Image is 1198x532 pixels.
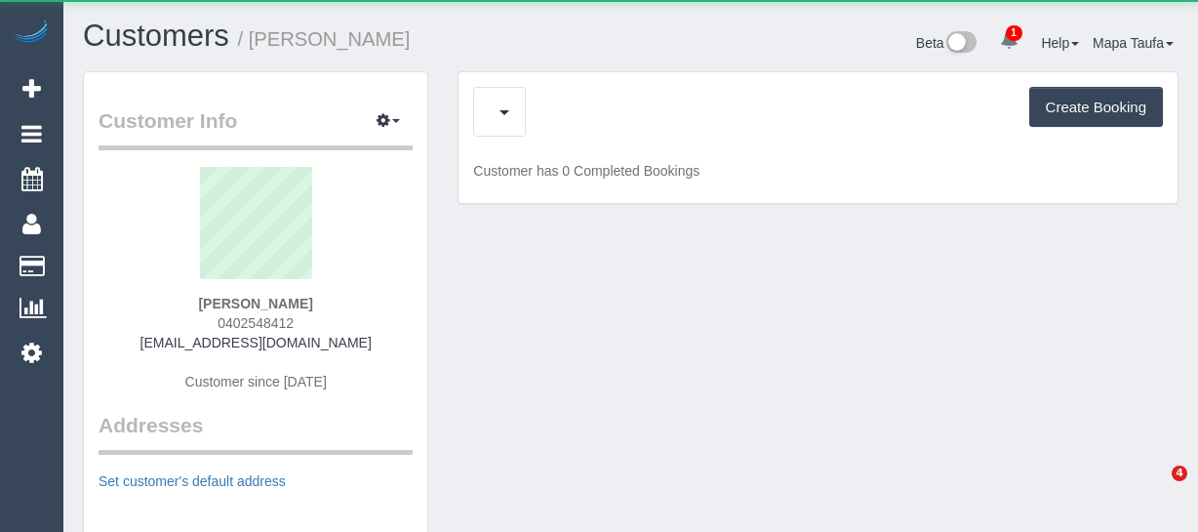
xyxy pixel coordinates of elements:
a: Mapa Taufa [1093,35,1174,51]
span: 1 [1006,25,1022,41]
a: 1 [990,20,1028,62]
img: New interface [944,31,977,57]
a: Set customer's default address [99,473,286,489]
a: [EMAIL_ADDRESS][DOMAIN_NAME] [140,335,372,350]
strong: [PERSON_NAME] [198,296,312,311]
legend: Customer Info [99,106,413,150]
span: Customer since [DATE] [185,374,327,389]
small: / [PERSON_NAME] [238,28,411,50]
iframe: Intercom live chat [1132,466,1178,512]
a: Beta [916,35,977,51]
span: 0402548412 [218,315,294,331]
span: 4 [1172,466,1187,481]
img: Automaid Logo [12,20,51,47]
p: Customer has 0 Completed Bookings [473,161,1163,181]
a: Help [1041,35,1079,51]
a: Customers [83,19,229,53]
button: Create Booking [1029,87,1163,128]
